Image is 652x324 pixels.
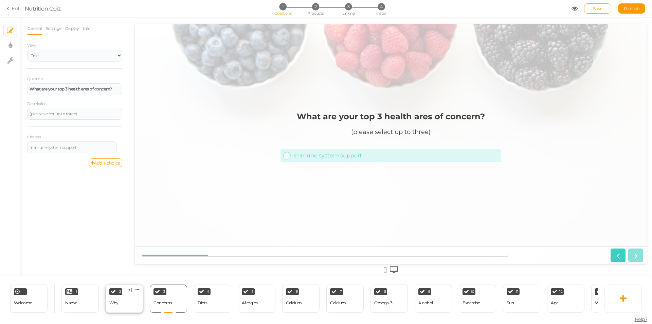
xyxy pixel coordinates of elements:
span: 10 [471,290,474,293]
div: Allergies [242,301,258,305]
span: Save [593,6,603,11]
div: Save [584,3,611,14]
span: 9 [428,290,430,293]
span: 4 [378,3,385,10]
a: Settings [46,22,61,35]
div: 10 Excercise [459,285,496,313]
span: View [27,43,36,48]
div: Immune system support [30,146,114,150]
div: 3 Concerns [150,285,187,313]
span: 3 [345,3,352,10]
div: Alcohol [418,301,433,305]
a: Add a choice [89,158,123,167]
a: Exit [7,5,20,12]
span: 1 [279,3,286,10]
li: 2 Products [300,3,331,10]
div: Age [551,301,559,305]
div: 2 Why [106,285,143,313]
span: Install [376,11,386,16]
label: Question [27,77,42,82]
div: Diets [198,301,207,305]
div: Weight [595,301,609,305]
div: Excercise [463,301,480,305]
strong: What are your top 3 health ares of concern? [30,86,112,91]
span: 2 [119,290,121,293]
span: 5 [252,290,254,293]
li: 1 Questions [267,3,298,10]
div: Welcome [10,285,48,313]
div: Nutrition Quiz [25,4,61,13]
a: Display [65,22,79,35]
div: Concerns [153,301,172,305]
span: 3 [163,290,165,293]
span: 1 [76,290,77,293]
div: 7 Calcium [326,285,364,313]
label: Description [27,102,47,106]
label: Choices [27,135,41,140]
div: 8 Omega-3 [370,285,408,313]
a: General [27,22,42,35]
div: 4 Diets [194,285,231,313]
div: 1 Name [61,285,99,313]
strong: What are your top 3 health ares of concern? [162,88,350,98]
div: 12 Age [547,285,584,313]
div: 13 Weight [591,285,629,313]
span: Welcome [14,300,32,305]
div: Calcium [286,301,302,305]
div: Sun [507,301,514,305]
div: 11 Sun [503,285,540,313]
span: 11 [516,290,518,293]
span: Products [308,11,324,16]
span: Publish [624,6,640,11]
span: 7 [340,290,342,293]
div: Immune system support [159,129,364,135]
span: Help? [635,316,648,322]
div: (please select up to three) [216,104,296,112]
span: 12 [559,290,562,293]
span: 2 [312,3,319,10]
div: Calcium [330,301,346,305]
div: Omega-3 [374,301,393,305]
div: 5 Allergies [238,285,275,313]
div: Name [65,301,77,305]
span: 8 [384,290,386,293]
li: 4 Install [365,3,397,10]
span: 6 [296,290,298,293]
li: 3 Linking [333,3,364,10]
span: 4 [207,290,210,293]
div: Why [109,301,119,305]
span: Linking [342,11,355,16]
a: Info [83,22,91,35]
div: 9 Alcohol [415,285,452,313]
div: (please select up to three) [30,112,120,116]
span: Questions [274,11,292,16]
div: 6 Calcium [282,285,320,313]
